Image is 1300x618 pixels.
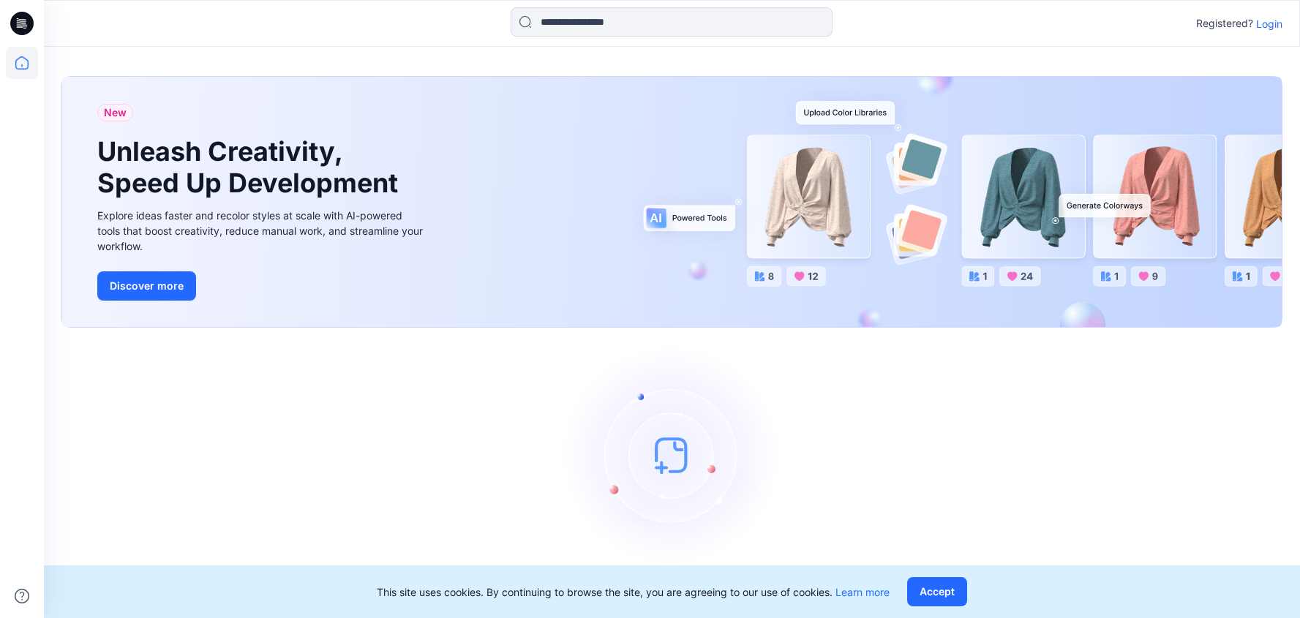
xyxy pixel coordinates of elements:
button: Accept [907,577,967,606]
a: Discover more [97,271,427,301]
span: New [104,104,127,121]
button: Discover more [97,271,196,301]
h1: Unleash Creativity, Speed Up Development [97,136,405,199]
div: Explore ideas faster and recolor styles at scale with AI-powered tools that boost creativity, red... [97,208,427,254]
p: Login [1256,16,1282,31]
a: Learn more [835,586,890,598]
img: empty-state-image.svg [563,345,782,565]
p: Registered? [1196,15,1253,32]
p: This site uses cookies. By continuing to browse the site, you are agreeing to our use of cookies. [377,584,890,600]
